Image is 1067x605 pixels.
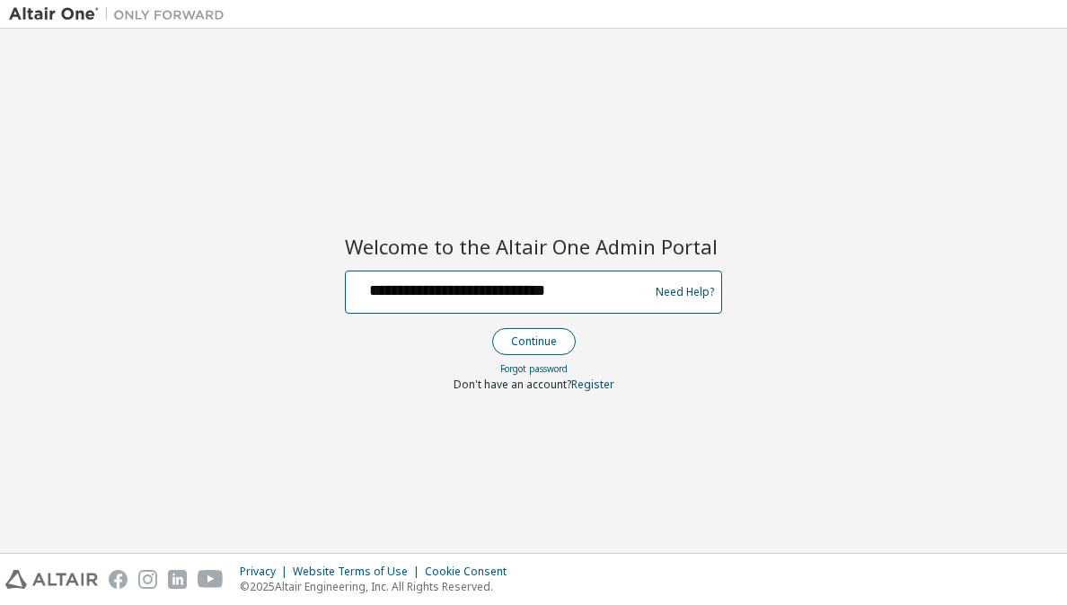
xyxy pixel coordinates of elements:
[425,565,517,579] div: Cookie Consent
[240,579,517,594] p: © 2025 Altair Engineering, Inc. All Rights Reserved.
[571,377,614,392] a: Register
[198,570,224,589] img: youtube.svg
[492,328,576,355] button: Continue
[500,362,568,375] a: Forgot password
[138,570,157,589] img: instagram.svg
[5,570,98,589] img: altair_logo.svg
[9,5,234,23] img: Altair One
[240,565,293,579] div: Privacy
[656,291,714,292] a: Need Help?
[168,570,187,589] img: linkedin.svg
[109,570,128,589] img: facebook.svg
[454,377,571,392] span: Don't have an account?
[345,234,722,259] h2: Welcome to the Altair One Admin Portal
[293,565,425,579] div: Website Terms of Use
